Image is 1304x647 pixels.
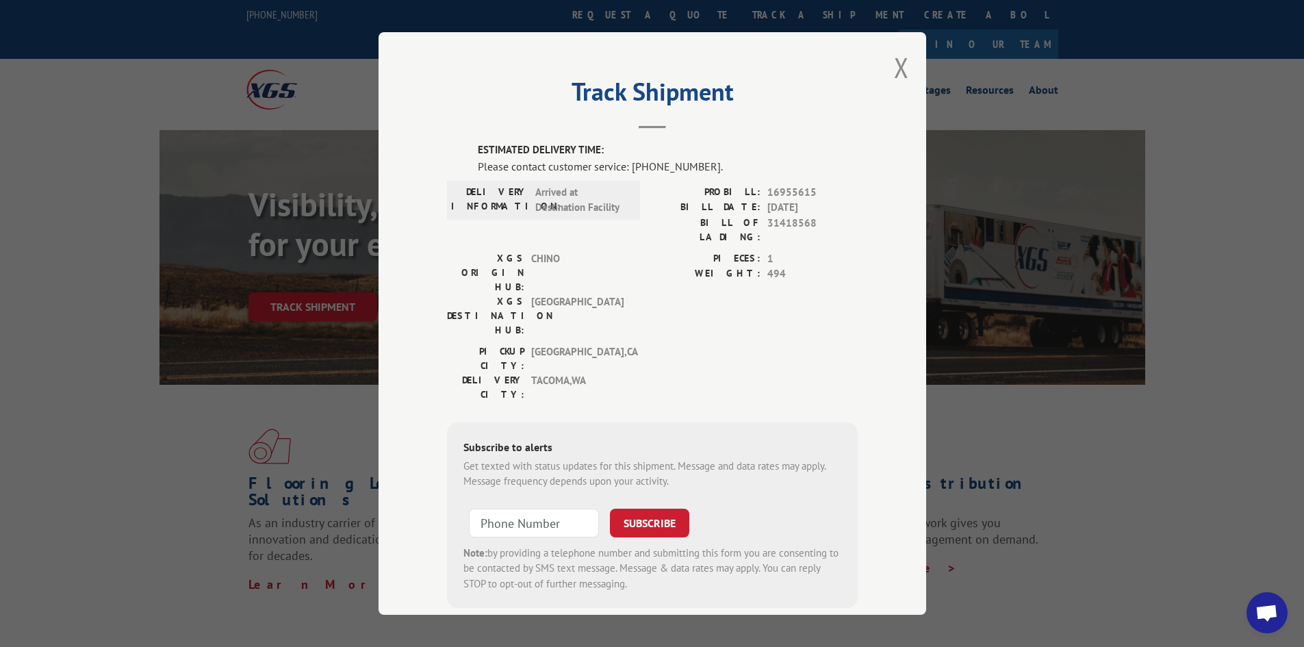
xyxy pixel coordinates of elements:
[447,82,858,108] h2: Track Shipment
[447,373,524,402] label: DELIVERY CITY:
[767,251,858,267] span: 1
[1247,592,1288,633] a: Open chat
[767,216,858,244] span: 31418568
[767,200,858,216] span: [DATE]
[894,49,909,86] button: Close modal
[447,251,524,294] label: XGS ORIGIN HUB:
[451,185,528,216] label: DELIVERY INFORMATION:
[652,251,760,267] label: PIECES:
[535,185,628,216] span: Arrived at Destination Facility
[447,344,524,373] label: PICKUP CITY:
[652,216,760,244] label: BILL OF LADING:
[469,509,599,537] input: Phone Number
[531,294,624,338] span: [GEOGRAPHIC_DATA]
[447,294,524,338] label: XGS DESTINATION HUB:
[531,344,624,373] span: [GEOGRAPHIC_DATA] , CA
[652,200,760,216] label: BILL DATE:
[652,266,760,282] label: WEIGHT:
[531,251,624,294] span: CHINO
[463,459,841,490] div: Get texted with status updates for this shipment. Message and data rates may apply. Message frequ...
[767,185,858,201] span: 16955615
[610,509,689,537] button: SUBSCRIBE
[531,373,624,402] span: TACOMA , WA
[478,142,858,158] label: ESTIMATED DELIVERY TIME:
[463,546,841,592] div: by providing a telephone number and submitting this form you are consenting to be contacted by SM...
[463,546,487,559] strong: Note:
[767,266,858,282] span: 494
[463,439,841,459] div: Subscribe to alerts
[478,158,858,175] div: Please contact customer service: [PHONE_NUMBER].
[652,185,760,201] label: PROBILL:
